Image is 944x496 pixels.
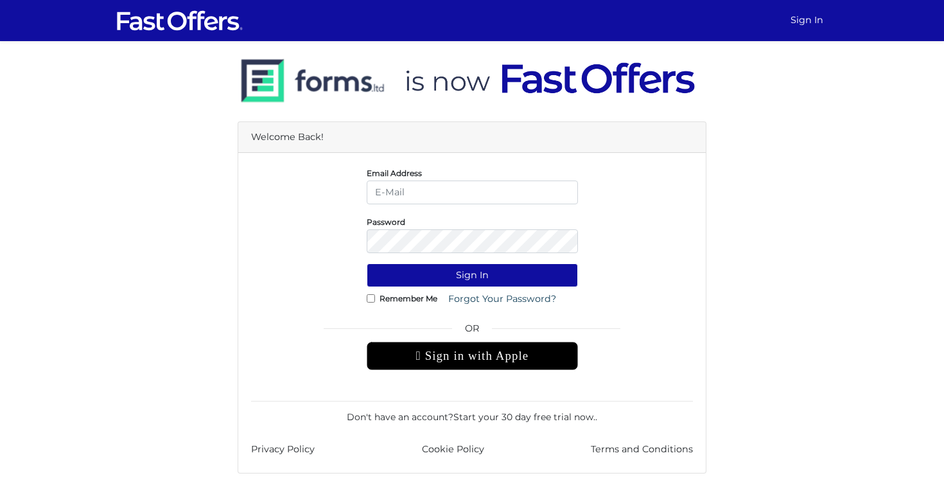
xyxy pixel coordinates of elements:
[251,401,693,424] div: Don't have an account? .
[591,442,693,457] a: Terms and Conditions
[367,321,578,342] span: OR
[422,442,484,457] a: Cookie Policy
[785,8,828,33] a: Sign In
[367,263,578,287] button: Sign In
[367,181,578,204] input: E-Mail
[238,122,706,153] div: Welcome Back!
[367,342,578,370] div: Sign in with Apple
[367,220,405,224] label: Password
[453,411,595,423] a: Start your 30 day free trial now.
[440,287,564,311] a: Forgot Your Password?
[251,442,315,457] a: Privacy Policy
[367,172,422,175] label: Email Address
[380,297,437,300] label: Remember Me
